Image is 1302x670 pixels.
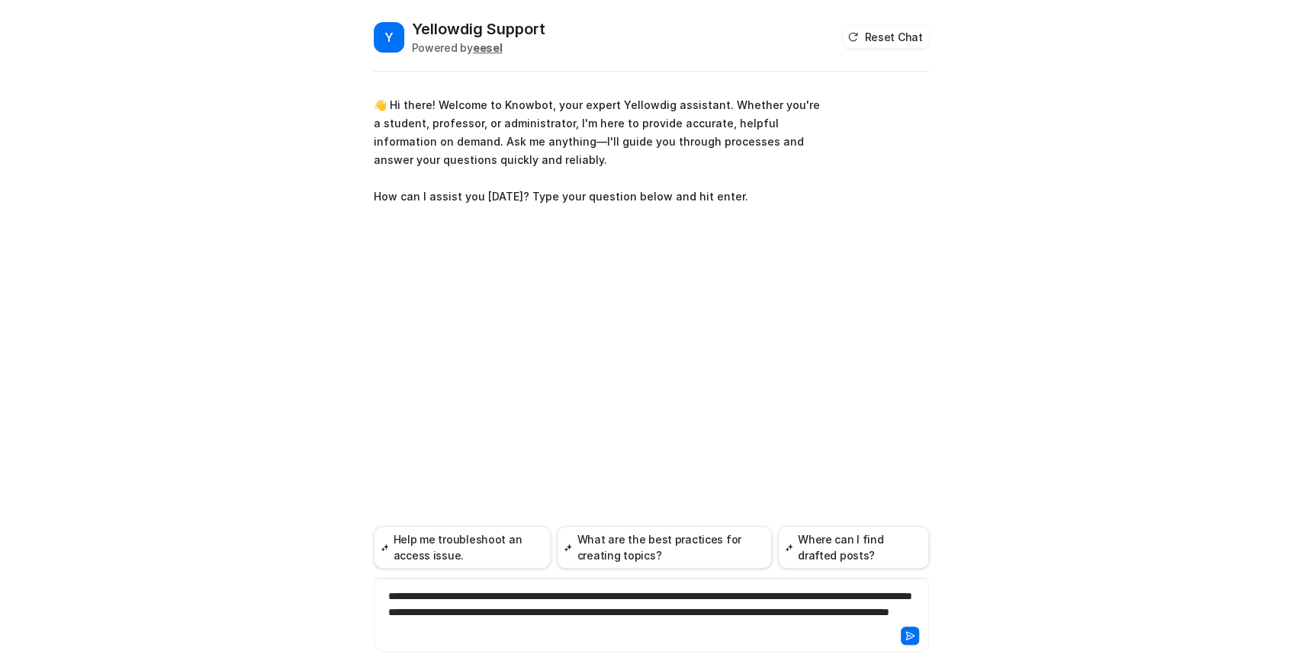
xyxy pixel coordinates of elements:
button: Reset Chat [843,26,928,48]
h2: Yellowdig Support [412,18,545,40]
button: Where can I find drafted posts? [778,526,929,569]
div: Powered by [412,40,545,56]
span: Y [374,22,404,53]
button: What are the best practices for creating topics? [557,526,771,569]
b: eesel [473,41,503,54]
p: 👋 Hi there! Welcome to Knowbot, your expert Yellowdig assistant. Whether you're a student, profes... [374,96,820,206]
button: Help me troubleshoot an access issue. [374,526,551,569]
